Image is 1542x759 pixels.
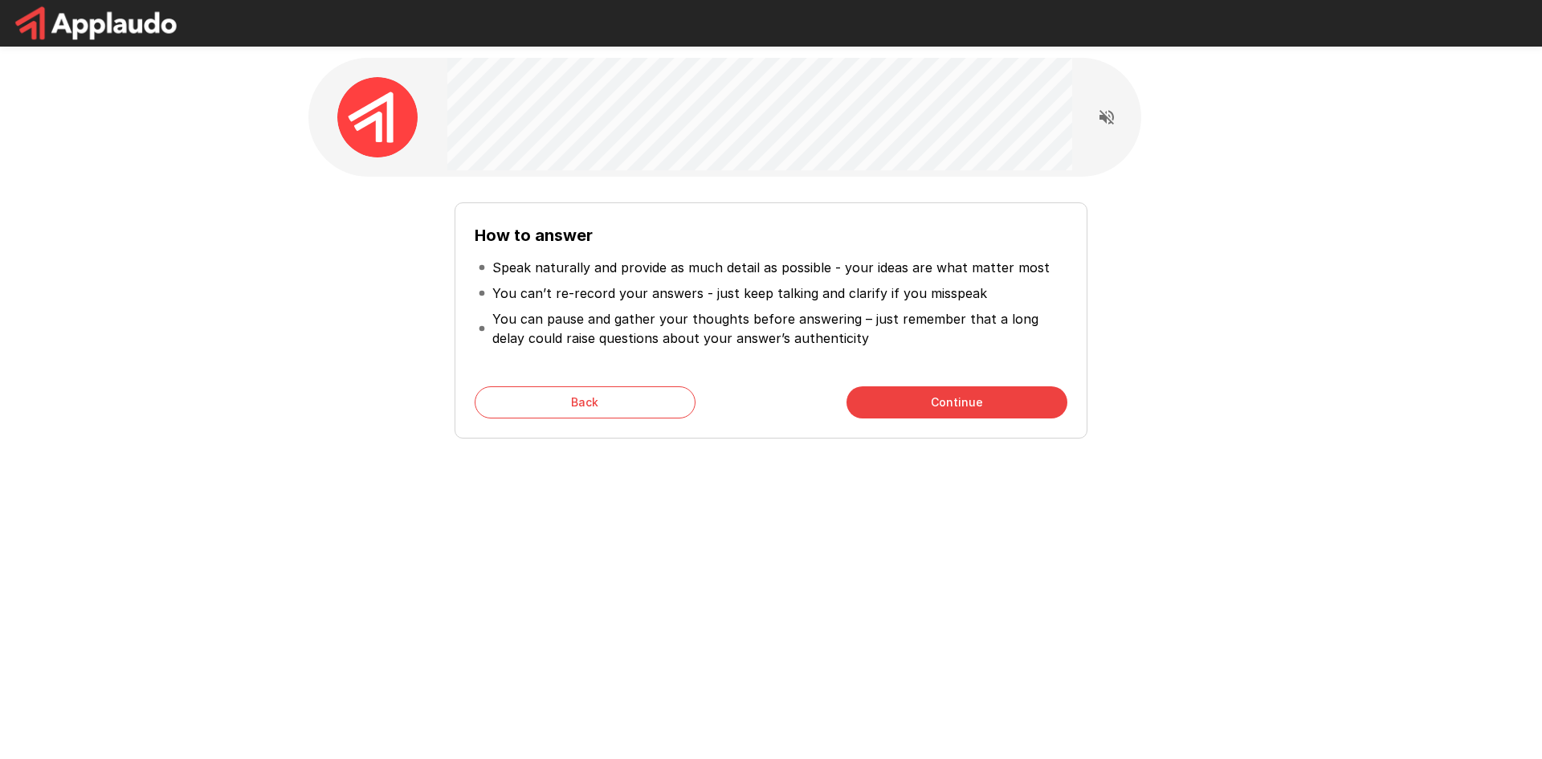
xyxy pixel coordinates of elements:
b: How to answer [475,226,593,245]
p: You can’t re-record your answers - just keep talking and clarify if you misspeak [492,284,987,303]
img: applaudo_avatar.png [337,77,418,157]
button: Back [475,386,696,418]
button: Continue [846,386,1067,418]
p: Speak naturally and provide as much detail as possible - your ideas are what matter most [492,258,1050,277]
p: You can pause and gather your thoughts before answering – just remember that a long delay could r... [492,309,1064,348]
button: Read questions aloud [1091,101,1123,133]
